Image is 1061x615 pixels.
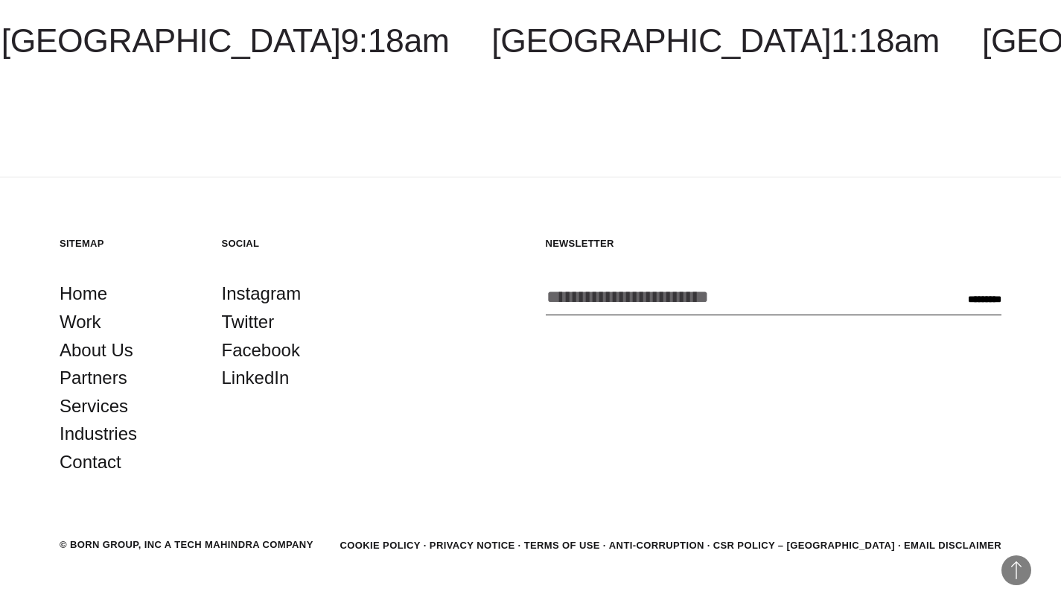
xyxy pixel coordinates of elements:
a: CSR POLICY – [GEOGRAPHIC_DATA] [713,540,895,551]
span: 1:18am [831,22,940,59]
a: Home [60,280,107,308]
a: Facebook [222,336,300,365]
a: Industries [60,420,137,448]
a: Terms of Use [524,540,600,551]
button: Back to Top [1001,555,1031,585]
a: Work [60,308,101,336]
a: Cookie Policy [340,540,420,551]
a: LinkedIn [222,364,290,392]
a: Services [60,392,128,420]
a: Instagram [222,280,302,308]
a: About Us [60,336,133,365]
a: Twitter [222,308,275,336]
a: Contact [60,448,121,476]
h5: Sitemap [60,237,192,250]
span: 9:18am [341,22,450,59]
a: Email Disclaimer [904,540,1001,551]
a: Anti-Corruption [609,540,704,551]
a: Privacy Notice [430,540,515,551]
a: [GEOGRAPHIC_DATA]1:18am [491,22,940,59]
h5: Newsletter [546,237,1002,250]
h5: Social [222,237,354,250]
a: [GEOGRAPHIC_DATA]9:18am [1,22,450,59]
div: © BORN GROUP, INC A Tech Mahindra Company [60,537,313,552]
a: Partners [60,364,127,392]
